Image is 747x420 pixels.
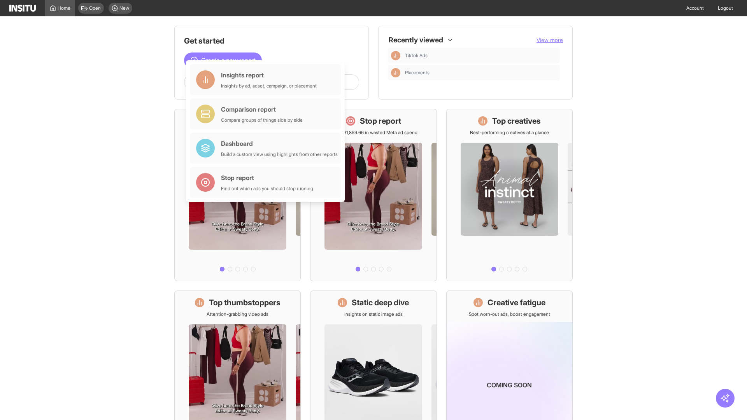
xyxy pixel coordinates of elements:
[221,70,317,80] div: Insights report
[201,56,256,65] span: Create a new report
[221,83,317,89] div: Insights by ad, adset, campaign, or placement
[207,311,268,317] p: Attention-grabbing video ads
[446,109,573,281] a: Top creativesBest-performing creatives at a glance
[119,5,129,11] span: New
[174,109,301,281] a: What's live nowSee all active ads instantly
[221,173,313,182] div: Stop report
[310,109,437,281] a: Stop reportSave £31,859.66 in wasted Meta ad spend
[221,117,303,123] div: Compare groups of things side by side
[221,105,303,114] div: Comparison report
[209,297,281,308] h1: Top thumbstoppers
[221,139,338,148] div: Dashboard
[537,36,563,44] button: View more
[405,70,430,76] span: Placements
[221,185,313,192] div: Find out which ads you should stop running
[330,129,417,136] p: Save £31,859.66 in wasted Meta ad spend
[470,129,549,136] p: Best-performing creatives at a glance
[184,35,359,46] h1: Get started
[391,51,400,60] div: Insights
[58,5,70,11] span: Home
[391,68,400,77] div: Insights
[405,52,428,59] span: TikTok Ads
[537,37,563,43] span: View more
[89,5,101,11] span: Open
[405,70,557,76] span: Placements
[344,311,403,317] p: Insights on static image ads
[184,52,262,68] button: Create a new report
[492,115,541,126] h1: Top creatives
[9,5,36,12] img: Logo
[352,297,409,308] h1: Static deep dive
[221,151,338,157] div: Build a custom view using highlights from other reports
[360,115,401,126] h1: Stop report
[405,52,557,59] span: TikTok Ads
